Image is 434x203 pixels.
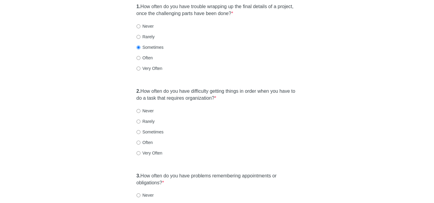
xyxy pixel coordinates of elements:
input: Sometimes [137,45,140,49]
label: Often [137,139,153,145]
input: Never [137,24,140,28]
label: Never [137,23,154,29]
label: How often do you have problems remembering appointments or obligations? [137,173,298,186]
input: Sometimes [137,130,140,134]
input: Often [137,56,140,60]
strong: 1. [137,4,140,9]
input: Often [137,141,140,145]
input: Rarely [137,35,140,39]
input: Very Often [137,67,140,70]
label: Rarely [137,34,155,40]
input: Very Often [137,151,140,155]
label: Very Often [137,65,162,71]
label: Never [137,192,154,198]
label: Never [137,108,154,114]
label: Rarely [137,118,155,124]
label: Sometimes [137,129,164,135]
label: How often do you have trouble wrapping up the final details of a project, once the challenging pa... [137,3,298,17]
label: How often do you have difficulty getting things in order when you have to do a task that requires... [137,88,298,102]
input: Never [137,109,140,113]
label: Sometimes [137,44,164,50]
strong: 2. [137,89,140,94]
label: Very Often [137,150,162,156]
label: Often [137,55,153,61]
input: Rarely [137,120,140,123]
strong: 3. [137,173,140,178]
input: Never [137,193,140,197]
